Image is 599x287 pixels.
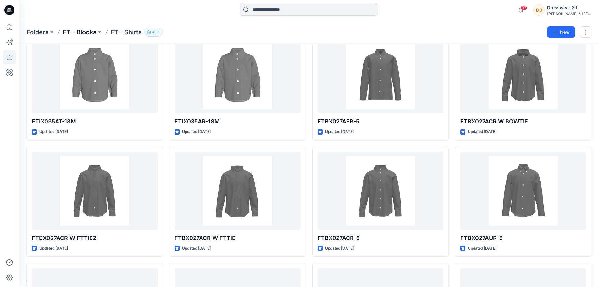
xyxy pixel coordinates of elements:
[32,36,158,114] a: FTIX035AT-18M
[468,245,496,252] p: Updated [DATE]
[460,234,586,243] p: FTBX027AUR-5
[175,234,300,243] p: FTBX027ACR W FTTIE
[110,28,142,37] p: FT - Shirts
[325,245,354,252] p: Updated [DATE]
[175,117,300,126] p: FTIX035AR-18M
[182,245,211,252] p: Updated [DATE]
[175,36,300,114] a: FTIX035AR-18M
[32,117,158,126] p: FTIX035AT-18M
[39,129,68,135] p: Updated [DATE]
[460,36,586,114] a: FTBX027ACR W BOWTIE
[39,245,68,252] p: Updated [DATE]
[318,117,443,126] p: FTBX027AER-5
[318,234,443,243] p: FTBX027ACR-5
[26,28,49,37] a: Folders
[182,129,211,135] p: Updated [DATE]
[152,29,155,36] p: 4
[32,152,158,230] a: FTBX027ACR W FTTIE2
[547,11,591,16] div: [PERSON_NAME] & [PERSON_NAME]
[318,36,443,114] a: FTBX027AER-5
[547,26,575,38] button: New
[460,117,586,126] p: FTBX027ACR W BOWTIE
[533,4,545,16] div: D3
[175,152,300,230] a: FTBX027ACR W FTTIE
[318,152,443,230] a: FTBX027ACR-5
[547,4,591,11] div: Dresswear 3d
[520,5,527,10] span: 37
[144,28,163,37] button: 4
[460,152,586,230] a: FTBX027AUR-5
[468,129,496,135] p: Updated [DATE]
[32,234,158,243] p: FTBX027ACR W FTTIE2
[325,129,354,135] p: Updated [DATE]
[63,28,97,37] a: FT - Blocks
